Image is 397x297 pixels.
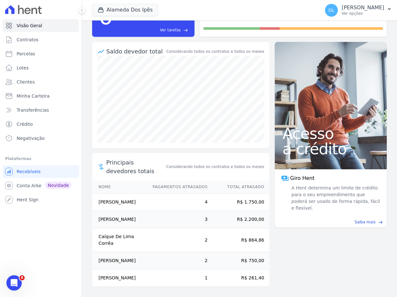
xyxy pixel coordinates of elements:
[92,228,147,252] td: Caíque De Lima Corrêa
[320,1,397,19] button: DL [PERSON_NAME] Ver opções
[166,49,264,54] div: Considerando todos os contratos e todos os meses
[92,211,147,228] td: [PERSON_NAME]
[147,228,208,252] td: 2
[17,36,38,43] span: Contratos
[329,8,335,12] span: DL
[354,219,376,225] span: Saiba mais
[17,135,45,141] span: Negativação
[116,27,188,33] a: Ver tarefas east
[92,181,147,194] th: Nome
[3,165,79,178] a: Recebíveis
[92,269,147,287] td: [PERSON_NAME]
[106,158,165,175] span: Principais devedores totais
[160,27,181,33] span: Ver tarefas
[3,33,79,46] a: Contratos
[3,179,79,192] a: Conta Arke Novidade
[17,121,33,127] span: Crédito
[17,65,29,71] span: Lotes
[166,164,264,170] span: Considerando todos os contratos e todos os meses
[208,181,269,194] th: Total Atrasado
[279,219,383,225] a: Saiba mais east
[3,90,79,102] a: Minha Carteira
[106,47,165,56] div: Saldo devedor total
[147,181,208,194] th: Pagamentos Atrasados
[3,104,79,116] a: Transferências
[17,93,50,99] span: Minha Carteira
[5,155,76,163] div: Plataformas
[17,182,41,189] span: Conta Arke
[147,211,208,228] td: 3
[3,19,79,32] a: Visão Geral
[17,79,35,85] span: Clientes
[92,252,147,269] td: [PERSON_NAME]
[17,22,42,29] span: Visão Geral
[342,4,384,11] p: [PERSON_NAME]
[147,252,208,269] td: 2
[290,185,380,212] span: A Hent determina um limite de crédito para o seu empreendimento que poderá ser usado de forma ráp...
[3,76,79,88] a: Clientes
[3,61,79,74] a: Lotes
[17,107,49,113] span: Transferências
[208,228,269,252] td: R$ 864,86
[3,118,79,131] a: Crédito
[20,275,25,280] span: 8
[147,194,208,211] td: 4
[342,11,384,16] p: Ver opções
[6,275,22,291] iframe: Intercom live chat
[3,47,79,60] a: Parcelas
[17,168,41,175] span: Recebíveis
[208,194,269,211] td: R$ 1.750,00
[183,28,188,33] span: east
[378,220,383,225] span: east
[3,193,79,206] a: Hent Sign
[208,269,269,287] td: R$ 261,40
[3,132,79,145] a: Negativação
[208,252,269,269] td: R$ 750,00
[17,197,39,203] span: Hent Sign
[17,51,35,57] span: Parcelas
[282,141,379,157] span: a crédito
[147,269,208,287] td: 1
[208,211,269,228] td: R$ 2.200,00
[282,126,379,141] span: Acesso
[92,4,158,16] button: Alameda Dos Ipês
[92,194,147,211] td: [PERSON_NAME]
[290,174,314,182] span: Giro Hent
[45,182,71,189] span: Novidade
